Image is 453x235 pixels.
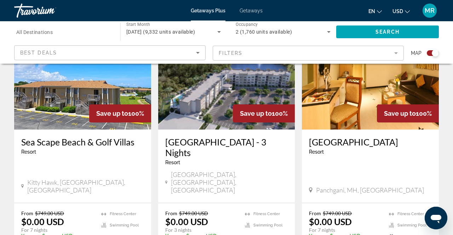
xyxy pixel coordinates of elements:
[375,29,400,35] span: Search
[397,212,424,216] span: Fitness Center
[165,227,238,233] p: For 3 nights
[425,207,447,229] iframe: Button to launch messaging window
[20,50,57,56] span: Best Deals
[397,223,426,228] span: Swimming Pool
[16,29,53,35] span: All Destinations
[165,216,208,227] p: $0.00 USD
[110,212,136,216] span: Fitness Center
[21,210,33,216] span: From
[191,8,225,13] a: Getaways Plus
[309,216,352,227] p: $0.00 USD
[392,8,403,14] span: USD
[21,216,64,227] p: $0.00 USD
[179,210,208,216] span: $749.00 USD
[96,110,128,117] span: Save up to
[21,227,94,233] p: For 7 nights
[392,6,410,16] button: Change currency
[21,149,36,155] span: Resort
[309,137,432,147] a: [GEOGRAPHIC_DATA]
[14,16,151,130] img: 5005E01X.jpg
[411,48,422,58] span: Map
[236,29,292,35] span: 2 (1,760 units available)
[171,171,288,194] span: [GEOGRAPHIC_DATA], [GEOGRAPHIC_DATA], [GEOGRAPHIC_DATA]
[336,25,439,38] button: Search
[368,8,375,14] span: en
[253,223,282,228] span: Swimming Pool
[89,104,151,122] div: 100%
[20,48,200,57] mat-select: Sort by
[309,210,321,216] span: From
[302,16,439,130] img: C909I01X.jpg
[316,186,424,194] span: Panchgani, MH, [GEOGRAPHIC_DATA]
[165,137,288,158] a: [GEOGRAPHIC_DATA] - 3 Nights
[213,45,404,61] button: Filter
[158,16,295,130] img: F559E01X.jpg
[420,3,439,18] button: User Menu
[384,110,416,117] span: Save up to
[309,227,382,233] p: For 7 nights
[126,29,195,35] span: [DATE] (9,332 units available)
[21,137,144,147] a: Sea Scape Beach & Golf Villas
[240,8,263,13] a: Getaways
[35,210,64,216] span: $749.00 USD
[27,178,144,194] span: Kitty Hawk, [GEOGRAPHIC_DATA], [GEOGRAPHIC_DATA]
[368,6,382,16] button: Change language
[14,1,85,20] a: Travorium
[253,212,280,216] span: Fitness Center
[233,104,295,122] div: 100%
[110,223,139,228] span: Swimming Pool
[126,22,150,27] span: Start Month
[377,104,439,122] div: 100%
[165,210,177,216] span: From
[165,160,180,165] span: Resort
[323,210,352,216] span: $749.00 USD
[425,7,435,14] span: MR
[309,149,324,155] span: Resort
[236,22,258,27] span: Occupancy
[240,110,272,117] span: Save up to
